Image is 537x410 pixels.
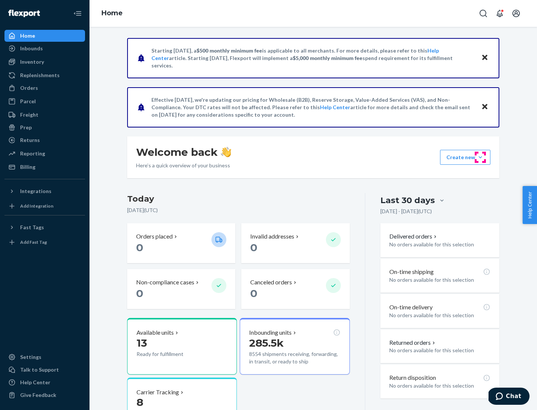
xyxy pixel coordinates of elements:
a: Returns [4,134,85,146]
a: Inbounds [4,42,85,54]
p: Inbounding units [249,328,292,337]
button: Close Navigation [70,6,85,21]
a: Home [4,30,85,42]
button: Close [480,53,490,63]
p: On-time shipping [389,268,434,276]
button: Available units13Ready for fulfillment [127,318,237,375]
span: 0 [250,287,257,300]
img: Flexport logo [8,10,40,17]
span: 0 [250,241,257,254]
div: Prep [20,124,32,131]
button: Close [480,102,490,113]
p: Ready for fulfillment [136,350,205,358]
div: Parcel [20,98,36,105]
div: Give Feedback [20,391,56,399]
div: Returns [20,136,40,144]
p: No orders available for this selection [389,276,490,284]
p: On-time delivery [389,303,433,312]
p: Here’s a quick overview of your business [136,162,231,169]
iframe: Opens a widget where you can chat to one of our agents [489,388,530,406]
a: Help Center [4,376,85,388]
div: Orders [20,84,38,92]
a: Inventory [4,56,85,68]
a: Home [101,9,123,17]
button: Inbounding units285.5k8554 shipments receiving, forwarding, in transit, or ready to ship [240,318,349,375]
p: Return disposition [389,373,436,382]
h1: Welcome back [136,145,231,159]
p: Canceled orders [250,278,292,287]
button: Open notifications [492,6,507,21]
a: Billing [4,161,85,173]
button: Delivered orders [389,232,438,241]
span: $5,000 monthly minimum fee [293,55,362,61]
a: Orders [4,82,85,94]
div: Inbounds [20,45,43,52]
button: Talk to Support [4,364,85,376]
a: Add Fast Tag [4,236,85,248]
p: [DATE] - [DATE] ( UTC ) [380,208,432,215]
p: 8554 shipments receiving, forwarding, in transit, or ready to ship [249,350,340,365]
div: Help Center [20,379,50,386]
p: Carrier Tracking [136,388,179,397]
a: Reporting [4,148,85,160]
div: Billing [20,163,35,171]
button: Help Center [522,186,537,224]
a: Add Integration [4,200,85,212]
div: Home [20,32,35,40]
a: Replenishments [4,69,85,81]
span: 0 [136,241,143,254]
button: Non-compliance cases 0 [127,269,235,309]
p: Orders placed [136,232,173,241]
a: Settings [4,351,85,363]
p: No orders available for this selection [389,241,490,248]
div: Integrations [20,187,51,195]
a: Help Center [320,104,350,110]
div: Replenishments [20,72,60,79]
p: No orders available for this selection [389,312,490,319]
button: Invalid addresses 0 [241,223,349,263]
a: Freight [4,109,85,121]
button: Give Feedback [4,389,85,401]
p: [DATE] ( UTC ) [127,206,350,214]
p: Invalid addresses [250,232,294,241]
div: Last 30 days [380,195,435,206]
a: Prep [4,122,85,133]
div: Reporting [20,150,45,157]
button: Open Search Box [476,6,491,21]
span: $500 monthly minimum fee [197,47,262,54]
div: Add Fast Tag [20,239,47,245]
div: Freight [20,111,38,119]
p: Available units [136,328,174,337]
img: hand-wave emoji [221,147,231,157]
button: Canceled orders 0 [241,269,349,309]
button: Integrations [4,185,85,197]
button: Open account menu [509,6,524,21]
button: Create new [440,150,490,165]
p: No orders available for this selection [389,347,490,354]
button: Fast Tags [4,221,85,233]
ol: breadcrumbs [95,3,129,24]
button: Orders placed 0 [127,223,235,263]
span: 285.5k [249,337,284,349]
div: Settings [20,353,41,361]
a: Parcel [4,95,85,107]
button: Returned orders [389,338,437,347]
div: Add Integration [20,203,53,209]
div: Fast Tags [20,224,44,231]
p: Effective [DATE], we're updating our pricing for Wholesale (B2B), Reserve Storage, Value-Added Se... [151,96,474,119]
span: 0 [136,287,143,300]
span: 13 [136,337,147,349]
h3: Today [127,193,350,205]
p: Non-compliance cases [136,278,194,287]
div: Talk to Support [20,366,59,373]
div: Inventory [20,58,44,66]
span: 8 [136,396,143,409]
p: No orders available for this selection [389,382,490,389]
p: Starting [DATE], a is applicable to all merchants. For more details, please refer to this article... [151,47,474,69]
